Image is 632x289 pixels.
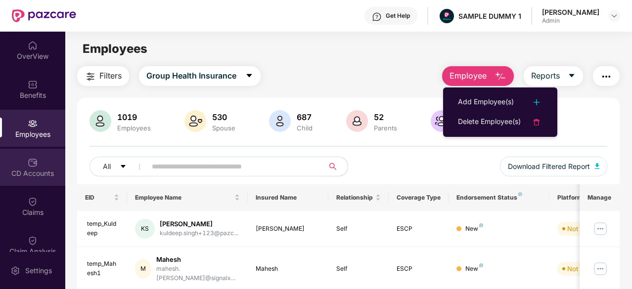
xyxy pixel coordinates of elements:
button: Group Health Insurancecaret-down [139,66,261,86]
span: Download Filtered Report [508,161,590,172]
img: svg+xml;base64,PHN2ZyB4bWxucz0iaHR0cDovL3d3dy53My5vcmcvMjAwMC9zdmciIHhtbG5zOnhsaW5rPSJodHRwOi8vd3... [495,71,506,83]
div: 530 [210,112,237,122]
th: Employee Name [127,184,248,211]
div: Parents [372,124,399,132]
img: Pazcare_Alternative_logo-01-01.png [440,9,454,23]
span: caret-down [568,72,576,81]
div: Mahesh [156,255,240,264]
img: svg+xml;base64,PHN2ZyBpZD0iRW1wbG95ZWVzIiB4bWxucz0iaHR0cDovL3d3dy53My5vcmcvMjAwMC9zdmciIHdpZHRoPS... [28,119,38,128]
img: svg+xml;base64,PHN2ZyBpZD0iSG9tZSIgeG1sbnM9Imh0dHA6Ly93d3cudzMub3JnLzIwMDAvc3ZnIiB3aWR0aD0iMjAiIG... [28,41,38,50]
img: New Pazcare Logo [12,9,76,22]
img: svg+xml;base64,PHN2ZyBpZD0iQmVuZWZpdHMiIHhtbG5zPSJodHRwOi8vd3d3LnczLm9yZy8yMDAwL3N2ZyIgd2lkdGg9Ij... [28,80,38,89]
img: svg+xml;base64,PHN2ZyBpZD0iU2V0dGluZy0yMHgyMCIgeG1sbnM9Imh0dHA6Ly93d3cudzMub3JnLzIwMDAvc3ZnIiB3aW... [10,266,20,276]
div: [PERSON_NAME] [542,7,599,17]
div: ESCP [397,224,441,234]
img: svg+xml;base64,PHN2ZyB4bWxucz0iaHR0cDovL3d3dy53My5vcmcvMjAwMC9zdmciIHdpZHRoPSIyNCIgaGVpZ2h0PSIyNC... [531,116,542,128]
th: EID [77,184,128,211]
div: Add Employee(s) [458,96,514,108]
img: svg+xml;base64,PHN2ZyBpZD0iQ2xhaW0iIHhtbG5zPSJodHRwOi8vd3d3LnczLm9yZy8yMDAwL3N2ZyIgd2lkdGg9IjIwIi... [28,236,38,246]
img: svg+xml;base64,PHN2ZyB4bWxucz0iaHR0cDovL3d3dy53My5vcmcvMjAwMC9zdmciIHhtbG5zOnhsaW5rPSJodHRwOi8vd3... [90,110,111,132]
div: New [465,264,483,274]
span: caret-down [245,72,253,81]
img: svg+xml;base64,PHN2ZyB4bWxucz0iaHR0cDovL3d3dy53My5vcmcvMjAwMC9zdmciIHdpZHRoPSI4IiBoZWlnaHQ9IjgiIH... [518,192,522,196]
span: All [103,161,111,172]
div: New [465,224,483,234]
div: M [135,259,151,279]
th: Coverage Type [389,184,449,211]
div: [PERSON_NAME] [256,224,320,234]
img: svg+xml;base64,PHN2ZyB4bWxucz0iaHR0cDovL3d3dy53My5vcmcvMjAwMC9zdmciIHhtbG5zOnhsaW5rPSJodHRwOi8vd3... [269,110,291,132]
button: Employee [442,66,514,86]
img: svg+xml;base64,PHN2ZyB4bWxucz0iaHR0cDovL3d3dy53My5vcmcvMjAwMC9zdmciIHdpZHRoPSI4IiBoZWlnaHQ9IjgiIH... [479,223,483,227]
img: svg+xml;base64,PHN2ZyBpZD0iSGVscC0zMngzMiIgeG1sbnM9Imh0dHA6Ly93d3cudzMub3JnLzIwMDAvc3ZnIiB3aWR0aD... [372,12,382,22]
th: Relationship [328,184,389,211]
span: caret-down [120,163,127,171]
img: svg+xml;base64,PHN2ZyB4bWxucz0iaHR0cDovL3d3dy53My5vcmcvMjAwMC9zdmciIHdpZHRoPSIyNCIgaGVpZ2h0PSIyNC... [85,71,96,83]
img: svg+xml;base64,PHN2ZyB4bWxucz0iaHR0cDovL3d3dy53My5vcmcvMjAwMC9zdmciIHhtbG5zOnhsaW5rPSJodHRwOi8vd3... [184,110,206,132]
span: Employees [83,41,147,56]
img: manageButton [592,261,608,277]
span: Relationship [336,194,373,202]
span: Reports [531,70,560,82]
img: svg+xml;base64,PHN2ZyB4bWxucz0iaHR0cDovL3d3dy53My5vcmcvMjAwMC9zdmciIHhtbG5zOnhsaW5rPSJodHRwOi8vd3... [595,163,600,169]
div: Get Help [386,12,410,20]
img: svg+xml;base64,PHN2ZyB4bWxucz0iaHR0cDovL3d3dy53My5vcmcvMjAwMC9zdmciIHdpZHRoPSIyNCIgaGVpZ2h0PSIyNC... [600,71,612,83]
div: kuldeep.singh+123@pazc... [160,229,238,238]
div: Admin [542,17,599,25]
th: Manage [580,184,620,211]
th: Insured Name [248,184,328,211]
button: Reportscaret-down [524,66,583,86]
div: temp_Mahesh1 [87,259,120,278]
img: svg+xml;base64,PHN2ZyB4bWxucz0iaHR0cDovL3d3dy53My5vcmcvMjAwMC9zdmciIHhtbG5zOnhsaW5rPSJodHRwOi8vd3... [431,110,452,132]
div: Child [295,124,315,132]
span: EID [85,194,112,202]
span: Filters [99,70,122,82]
div: Self [336,224,381,234]
button: Download Filtered Report [500,157,608,176]
div: Settings [22,266,55,276]
div: Delete Employee(s) [458,116,521,128]
img: svg+xml;base64,PHN2ZyBpZD0iQ2xhaW0iIHhtbG5zPSJodHRwOi8vd3d3LnczLm9yZy8yMDAwL3N2ZyIgd2lkdGg9IjIwIi... [28,197,38,206]
div: Employees [115,124,153,132]
span: Employee [450,70,487,82]
div: 52 [372,112,399,122]
div: Self [336,264,381,274]
div: 1019 [115,112,153,122]
span: Employee Name [135,194,232,202]
div: Not Verified [567,224,603,234]
div: Not Verified [567,264,603,274]
img: manageButton [592,221,608,237]
div: Platform Status [557,194,612,202]
div: temp_Kuldeep [87,219,120,238]
img: svg+xml;base64,PHN2ZyBpZD0iRHJvcGRvd24tMzJ4MzIiIHhtbG5zPSJodHRwOi8vd3d3LnczLm9yZy8yMDAwL3N2ZyIgd2... [610,12,618,20]
div: SAMPLE DUMMY 1 [458,11,521,21]
div: 687 [295,112,315,122]
div: Mahesh [256,264,320,274]
span: Group Health Insurance [146,70,236,82]
span: search [323,163,343,170]
div: mahesh.[PERSON_NAME]@signalx... [156,264,240,283]
div: Endorsement Status [456,194,541,202]
div: ESCP [397,264,441,274]
img: svg+xml;base64,PHN2ZyBpZD0iQ0RfQWNjb3VudHMiIGRhdGEtbmFtZT0iQ0QgQWNjb3VudHMiIHhtbG5zPSJodHRwOi8vd3... [28,158,38,167]
button: search [323,157,348,176]
div: Spouse [210,124,237,132]
button: Allcaret-down [90,157,150,176]
img: svg+xml;base64,PHN2ZyB4bWxucz0iaHR0cDovL3d3dy53My5vcmcvMjAwMC9zdmciIHhtbG5zOnhsaW5rPSJodHRwOi8vd3... [346,110,368,132]
div: KS [135,219,155,239]
img: svg+xml;base64,PHN2ZyB4bWxucz0iaHR0cDovL3d3dy53My5vcmcvMjAwMC9zdmciIHdpZHRoPSIyNCIgaGVpZ2h0PSIyNC... [531,96,542,108]
div: [PERSON_NAME] [160,219,238,229]
button: Filters [77,66,129,86]
img: svg+xml;base64,PHN2ZyB4bWxucz0iaHR0cDovL3d3dy53My5vcmcvMjAwMC9zdmciIHdpZHRoPSI4IiBoZWlnaHQ9IjgiIH... [479,263,483,267]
